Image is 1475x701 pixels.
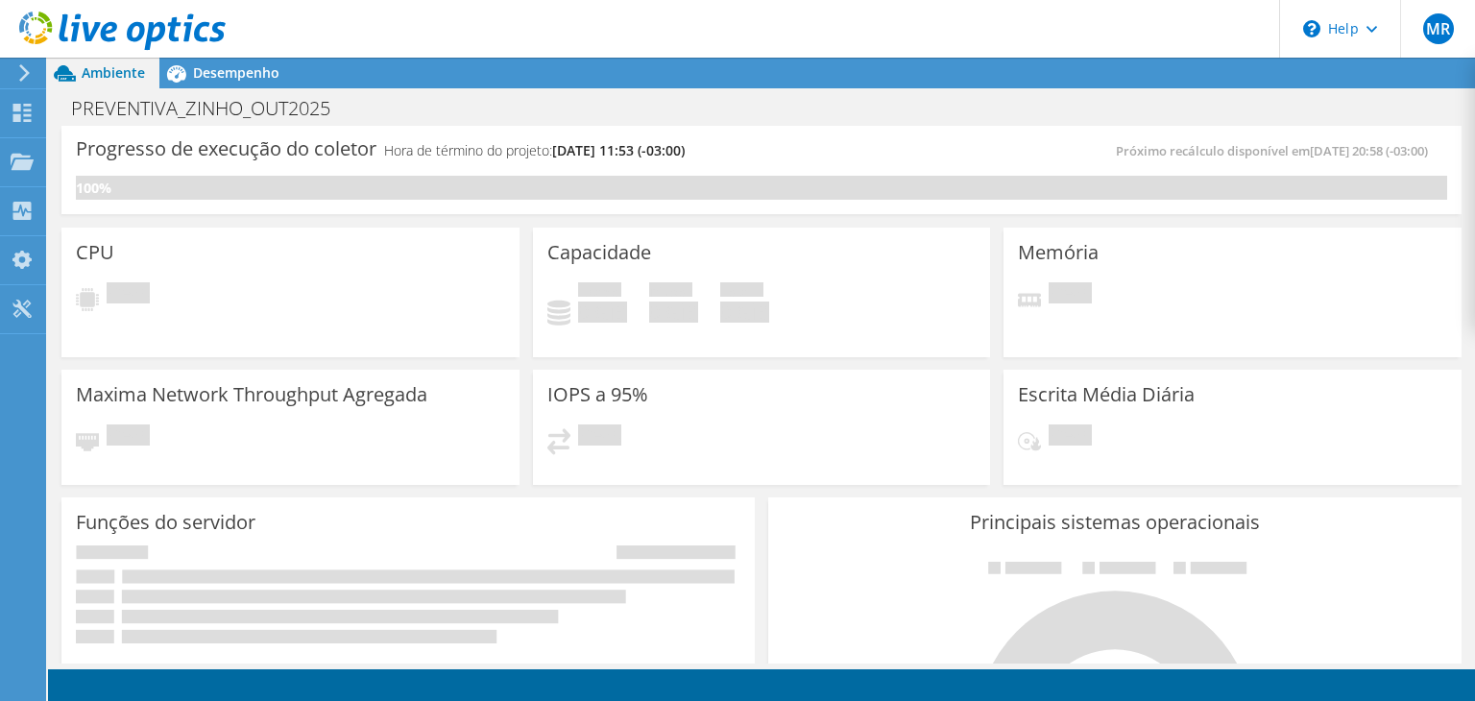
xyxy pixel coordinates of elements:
[720,302,769,323] h4: 0 GiB
[193,63,279,82] span: Desempenho
[1049,282,1092,308] span: Pendente
[76,242,114,263] h3: CPU
[578,302,627,323] h4: 0 GiB
[384,140,685,161] h4: Hora de término do projeto:
[1310,142,1428,159] span: [DATE] 20:58 (-03:00)
[649,302,698,323] h4: 0 GiB
[62,98,360,119] h1: PREVENTIVA_ZINHO_OUT2025
[1018,242,1099,263] h3: Memória
[107,424,150,450] span: Pendente
[1423,13,1454,44] span: MR
[578,424,621,450] span: Pendente
[1303,20,1320,37] svg: \n
[76,512,255,533] h3: Funções do servidor
[82,63,145,82] span: Ambiente
[720,282,763,302] span: Total
[552,141,685,159] span: [DATE] 11:53 (-03:00)
[783,512,1447,533] h3: Principais sistemas operacionais
[578,282,621,302] span: Usado
[547,384,648,405] h3: IOPS a 95%
[547,242,651,263] h3: Capacidade
[1018,384,1195,405] h3: Escrita Média Diária
[649,282,692,302] span: Disponível
[1116,142,1438,159] span: Próximo recálculo disponível em
[76,384,427,405] h3: Maxima Network Throughput Agregada
[1049,424,1092,450] span: Pendente
[107,282,150,308] span: Pendente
